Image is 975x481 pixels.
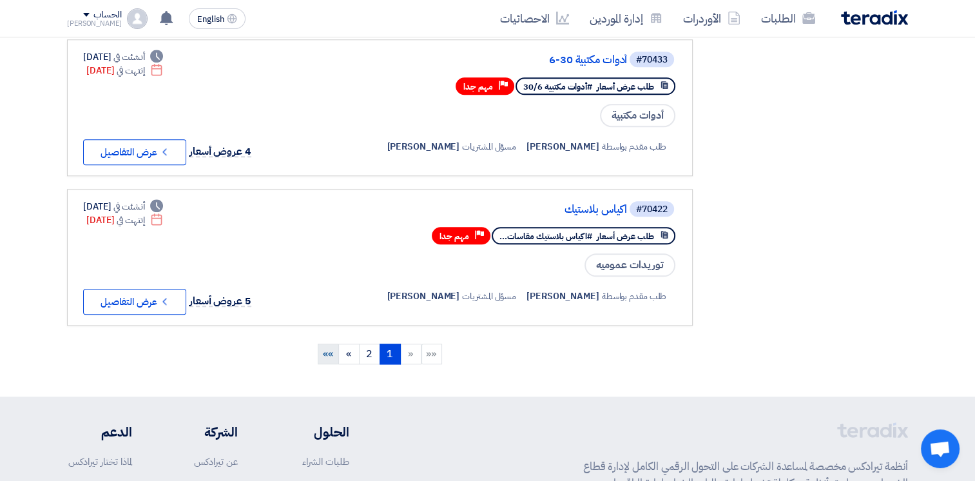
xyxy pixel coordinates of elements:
[463,81,493,93] span: مهم جدا
[83,50,163,64] div: [DATE]
[86,64,163,77] div: [DATE]
[359,344,380,364] a: 2
[194,455,238,469] a: عن تيرادكس
[302,455,349,469] a: طلبات الشراء
[462,290,516,303] span: مسؤل المشتريات
[462,140,516,153] span: مسؤل المشتريات
[387,140,459,153] span: [PERSON_NAME]
[499,230,592,242] span: #اكياس بلاستيك مقاسات...
[346,346,351,362] span: »
[597,230,654,242] span: طلب عرض أسعار
[584,253,675,277] span: توريدات عموميه
[841,10,908,25] img: Teradix logo
[338,344,360,364] a: Next
[600,104,675,127] span: أدوات مكتبية
[636,55,668,64] div: #70433
[921,429,960,468] div: Open chat
[83,200,163,213] div: [DATE]
[171,422,238,442] li: الشركة
[67,422,132,442] li: الدعم
[68,455,132,469] a: لماذا تختار تيرادكس
[602,290,667,303] span: طلب مقدم بواسطة
[523,81,592,93] span: #أدوات مكتبية 30/6
[127,8,148,29] img: profile_test.png
[67,20,122,27] div: [PERSON_NAME]
[93,10,121,21] div: الحساب
[490,3,579,34] a: الاحصائيات
[323,346,333,362] span: »»
[189,293,251,309] span: 5 عروض أسعار
[636,205,668,214] div: #70422
[276,422,349,442] li: الحلول
[380,344,401,364] a: 1
[369,54,627,66] a: أدوات مكتبية 30-6
[579,3,673,34] a: إدارة الموردين
[318,344,339,364] a: Last
[369,204,627,215] a: اكياس بلاستيك
[439,230,469,242] span: مهم جدا
[526,290,599,303] span: [PERSON_NAME]
[117,64,144,77] span: إنتهت في
[387,290,459,303] span: [PERSON_NAME]
[83,139,186,165] button: عرض التفاصيل
[189,8,246,29] button: English
[751,3,825,34] a: الطلبات
[189,144,251,159] span: 4 عروض أسعار
[67,339,693,371] ngb-pagination: Default pagination
[197,15,224,24] span: English
[526,140,599,153] span: [PERSON_NAME]
[83,289,186,315] button: عرض التفاصيل
[113,50,144,64] span: أنشئت في
[86,213,163,227] div: [DATE]
[117,213,144,227] span: إنتهت في
[597,81,654,93] span: طلب عرض أسعار
[673,3,751,34] a: الأوردرات
[113,200,144,213] span: أنشئت في
[602,140,667,153] span: طلب مقدم بواسطة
